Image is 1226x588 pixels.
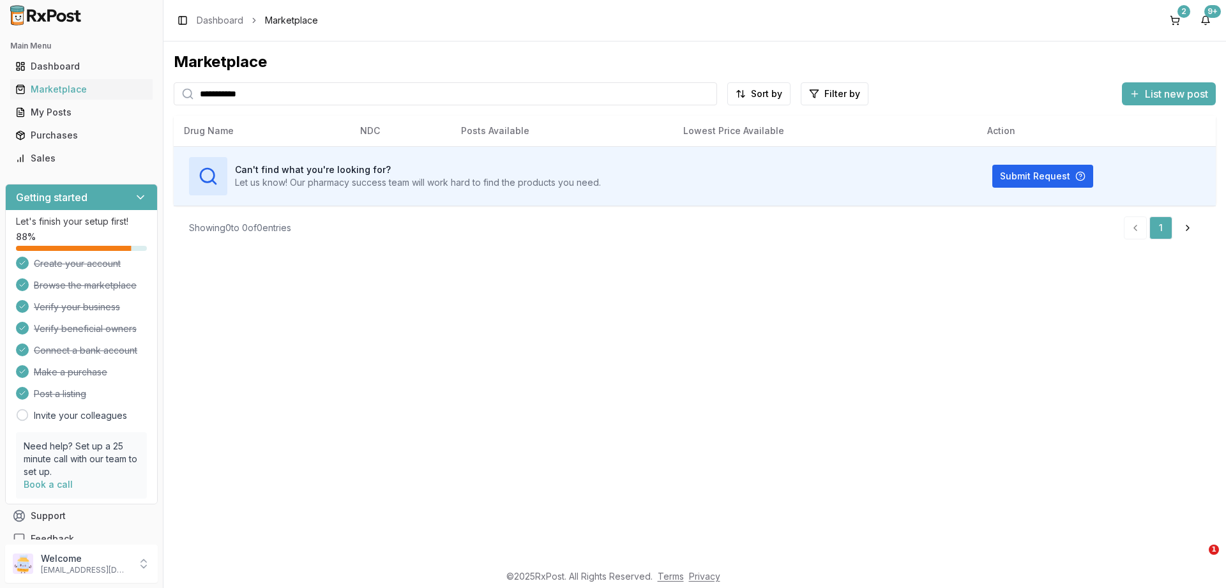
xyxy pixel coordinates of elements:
[34,388,86,400] span: Post a listing
[41,565,130,575] p: [EMAIL_ADDRESS][DOMAIN_NAME]
[801,82,868,105] button: Filter by
[235,176,601,189] p: Let us know! Our pharmacy success team will work hard to find the products you need.
[824,87,860,100] span: Filter by
[16,190,87,205] h3: Getting started
[34,366,107,379] span: Make a purchase
[34,257,121,270] span: Create your account
[34,322,137,335] span: Verify beneficial owners
[977,116,1216,146] th: Action
[10,78,153,101] a: Marketplace
[15,152,148,165] div: Sales
[34,409,127,422] a: Invite your colleagues
[1124,216,1200,239] nav: pagination
[265,14,318,27] span: Marketplace
[751,87,782,100] span: Sort by
[5,102,158,123] button: My Posts
[5,79,158,100] button: Marketplace
[1209,545,1219,555] span: 1
[1145,86,1208,102] span: List new post
[15,106,148,119] div: My Posts
[10,147,153,170] a: Sales
[992,165,1093,188] button: Submit Request
[5,527,158,550] button: Feedback
[15,60,148,73] div: Dashboard
[41,552,130,565] p: Welcome
[10,101,153,124] a: My Posts
[24,440,139,478] p: Need help? Set up a 25 minute call with our team to set up.
[1183,545,1213,575] iframe: Intercom live chat
[197,14,243,27] a: Dashboard
[5,504,158,527] button: Support
[1175,216,1200,239] a: Go to next page
[1149,216,1172,239] a: 1
[727,82,791,105] button: Sort by
[1165,10,1185,31] button: 2
[24,479,73,490] a: Book a call
[5,5,87,26] img: RxPost Logo
[1195,10,1216,31] button: 9+
[451,116,673,146] th: Posts Available
[16,215,147,228] p: Let's finish your setup first!
[174,116,350,146] th: Drug Name
[1204,5,1221,18] div: 9+
[34,279,137,292] span: Browse the marketplace
[1122,89,1216,102] a: List new post
[5,125,158,146] button: Purchases
[197,14,318,27] nav: breadcrumb
[34,301,120,313] span: Verify your business
[189,222,291,234] div: Showing 0 to 0 of 0 entries
[673,116,977,146] th: Lowest Price Available
[1177,5,1190,18] div: 2
[16,230,36,243] span: 88 %
[689,571,720,582] a: Privacy
[15,129,148,142] div: Purchases
[31,532,74,545] span: Feedback
[10,41,153,51] h2: Main Menu
[15,83,148,96] div: Marketplace
[174,52,1216,72] div: Marketplace
[350,116,451,146] th: NDC
[1122,82,1216,105] button: List new post
[5,56,158,77] button: Dashboard
[34,344,137,357] span: Connect a bank account
[10,124,153,147] a: Purchases
[5,148,158,169] button: Sales
[13,554,33,574] img: User avatar
[10,55,153,78] a: Dashboard
[235,163,601,176] h3: Can't find what you're looking for?
[658,571,684,582] a: Terms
